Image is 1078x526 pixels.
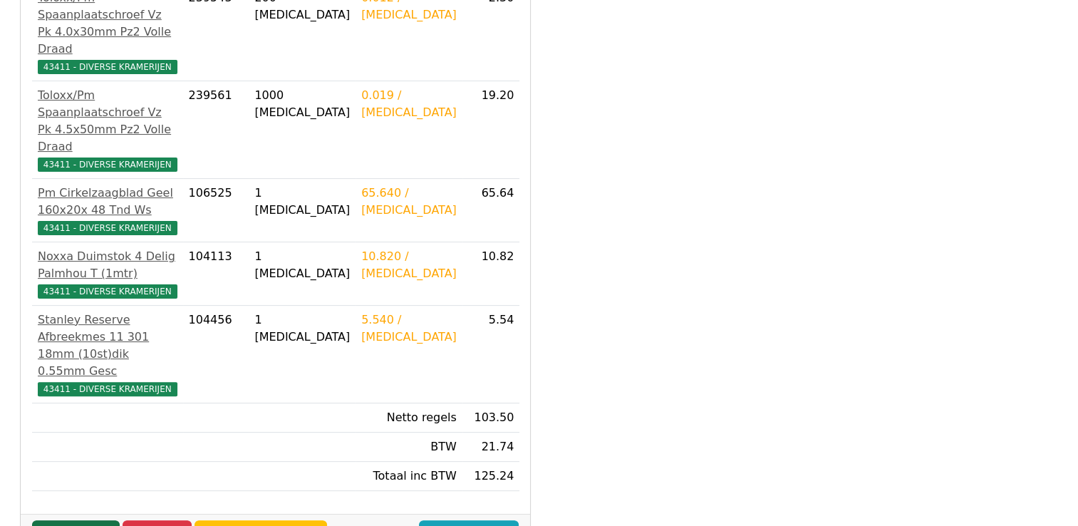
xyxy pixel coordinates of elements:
[356,403,462,433] td: Netto regels
[38,221,177,235] span: 43411 - DIVERSE KRAMERIJEN
[38,185,177,219] div: Pm Cirkelzaagblad Geel 160x20x 48 Tnd Ws
[38,185,177,236] a: Pm Cirkelzaagblad Geel 160x20x 48 Tnd Ws43411 - DIVERSE KRAMERIJEN
[38,158,177,172] span: 43411 - DIVERSE KRAMERIJEN
[462,179,520,242] td: 65.64
[254,311,350,346] div: 1 [MEDICAL_DATA]
[183,242,249,306] td: 104113
[361,185,457,219] div: 65.640 / [MEDICAL_DATA]
[38,311,177,380] div: Stanley Reserve Afbreekmes 11 301 18mm (10st)dik 0.55mm Gesc
[183,306,249,403] td: 104456
[38,87,177,172] a: Toloxx/Pm Spaanplaatschroef Vz Pk 4.5x50mm Pz2 Volle Draad43411 - DIVERSE KRAMERIJEN
[254,87,350,121] div: 1000 [MEDICAL_DATA]
[361,248,457,282] div: 10.820 / [MEDICAL_DATA]
[38,60,177,74] span: 43411 - DIVERSE KRAMERIJEN
[38,248,177,282] div: Noxxa Duimstok 4 Delig Palmhou T (1mtr)
[462,81,520,179] td: 19.20
[361,311,457,346] div: 5.540 / [MEDICAL_DATA]
[356,433,462,462] td: BTW
[462,403,520,433] td: 103.50
[38,248,177,299] a: Noxxa Duimstok 4 Delig Palmhou T (1mtr)43411 - DIVERSE KRAMERIJEN
[254,185,350,219] div: 1 [MEDICAL_DATA]
[38,87,177,155] div: Toloxx/Pm Spaanplaatschroef Vz Pk 4.5x50mm Pz2 Volle Draad
[462,462,520,491] td: 125.24
[462,306,520,403] td: 5.54
[38,284,177,299] span: 43411 - DIVERSE KRAMERIJEN
[462,433,520,462] td: 21.74
[356,462,462,491] td: Totaal inc BTW
[361,87,457,121] div: 0.019 / [MEDICAL_DATA]
[183,81,249,179] td: 239561
[183,179,249,242] td: 106525
[254,248,350,282] div: 1 [MEDICAL_DATA]
[38,382,177,396] span: 43411 - DIVERSE KRAMERIJEN
[38,311,177,397] a: Stanley Reserve Afbreekmes 11 301 18mm (10st)dik 0.55mm Gesc43411 - DIVERSE KRAMERIJEN
[462,242,520,306] td: 10.82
